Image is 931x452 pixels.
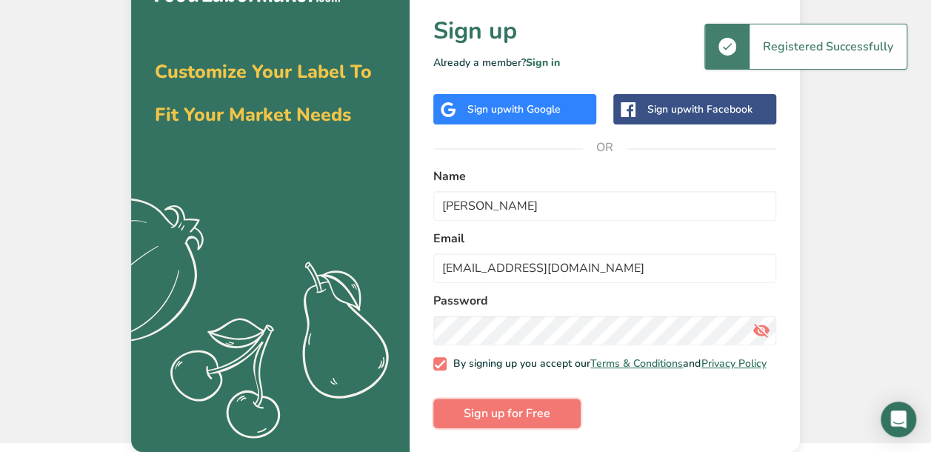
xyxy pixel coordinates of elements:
[881,402,916,437] div: Open Intercom Messenger
[433,13,776,49] h1: Sign up
[433,230,776,247] label: Email
[433,399,581,428] button: Sign up for Free
[433,191,776,221] input: John Doe
[433,292,776,310] label: Password
[701,356,766,370] a: Privacy Policy
[526,56,560,70] a: Sign in
[433,167,776,185] label: Name
[433,253,776,283] input: email@example.com
[467,102,561,117] div: Sign up
[464,405,550,422] span: Sign up for Free
[155,59,372,127] span: Customize Your Label To Fit Your Market Needs
[583,125,627,170] span: OR
[433,55,776,70] p: Already a member?
[750,24,907,69] div: Registered Successfully
[447,357,767,370] span: By signing up you accept our and
[590,356,683,370] a: Terms & Conditions
[647,102,753,117] div: Sign up
[503,102,561,116] span: with Google
[683,102,753,116] span: with Facebook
